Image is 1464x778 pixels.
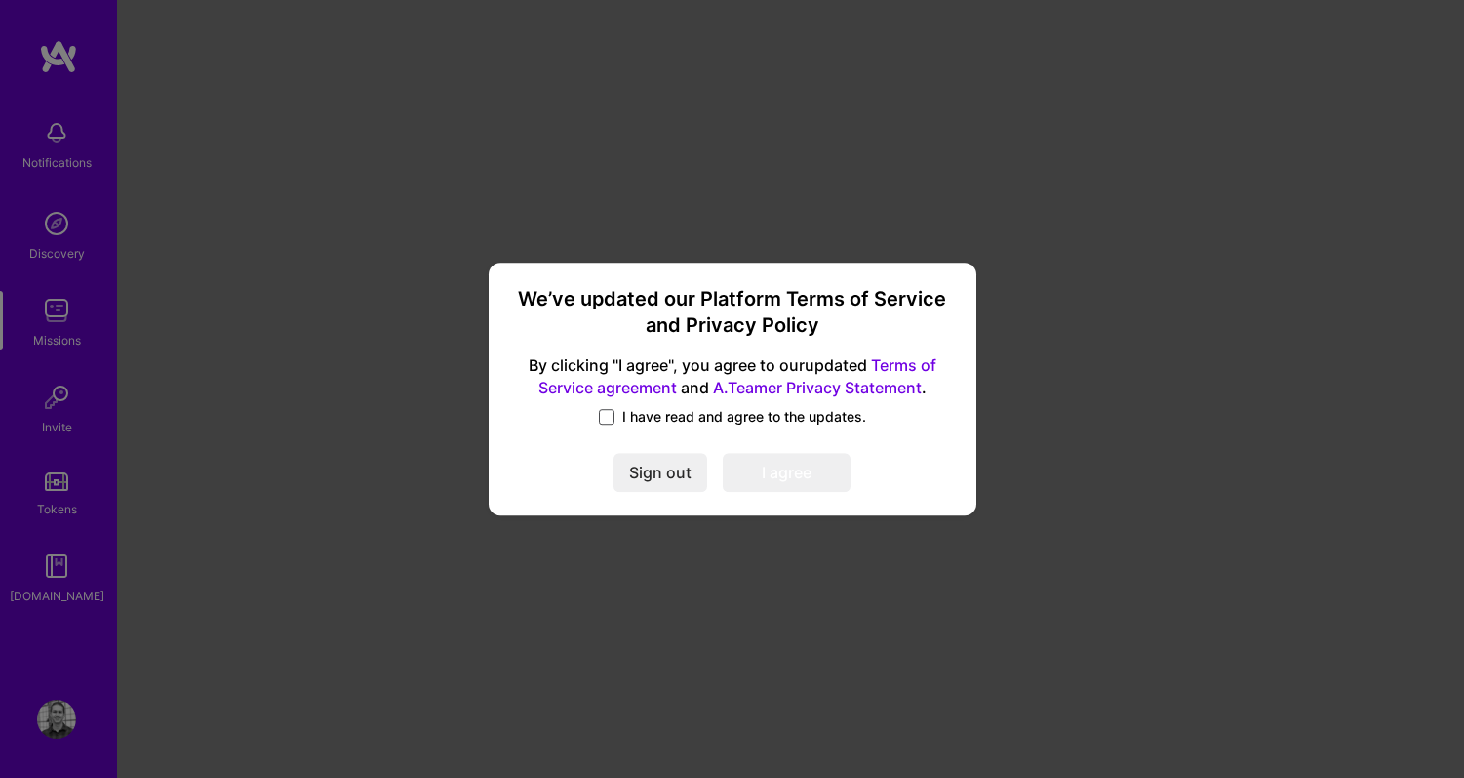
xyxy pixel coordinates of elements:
[723,453,851,492] button: I agree
[538,356,936,398] a: Terms of Service agreement
[512,286,953,340] h3: We’ve updated our Platform Terms of Service and Privacy Policy
[512,355,953,400] span: By clicking "I agree", you agree to our updated and .
[613,453,707,492] button: Sign out
[713,378,922,397] a: A.Teamer Privacy Statement
[622,407,866,427] span: I have read and agree to the updates.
